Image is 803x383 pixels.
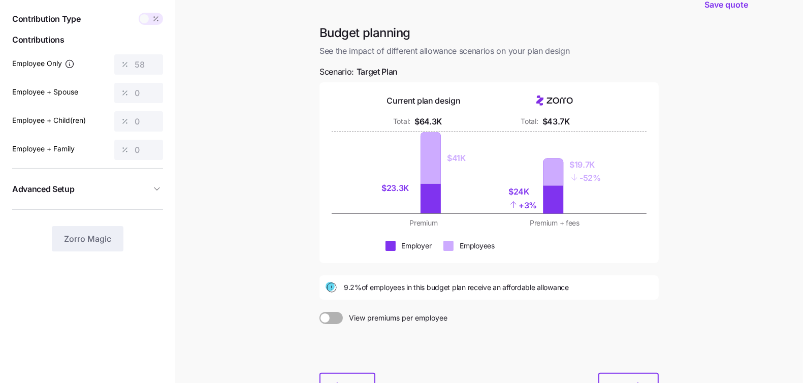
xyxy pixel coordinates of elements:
div: - 52% [569,171,601,184]
span: Scenario: [319,66,398,78]
div: $41K [447,152,466,165]
span: See the impact of different allowance scenarios on your plan design [319,45,659,57]
div: Premium + fees [495,218,614,228]
span: 9.2% of employees in this budget plan receive an affordable allowance [344,282,569,293]
span: Contribution Type [12,13,81,25]
div: $24K [508,185,537,198]
div: $43.7K [542,115,570,128]
span: Advanced Setup [12,183,75,196]
label: Employee + Spouse [12,86,78,98]
span: Target Plan [357,66,398,78]
div: $19.7K [569,158,601,171]
div: Premium [364,218,483,228]
div: Employees [460,241,494,251]
div: Total: [521,116,538,126]
div: $64.3K [414,115,442,128]
label: Employee + Child(ren) [12,115,86,126]
div: Total: [393,116,410,126]
span: View premiums per employee [343,312,447,324]
span: Contributions [12,34,163,46]
span: Zorro Magic [64,233,111,245]
label: Employee + Family [12,143,75,154]
div: Employer [402,241,432,251]
div: Current plan design [387,94,461,107]
div: $23.3K [381,182,414,195]
h1: Budget planning [319,25,659,41]
label: Employee Only [12,58,75,69]
div: + 3% [508,198,537,212]
button: Zorro Magic [52,226,123,251]
button: Advanced Setup [12,177,163,202]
